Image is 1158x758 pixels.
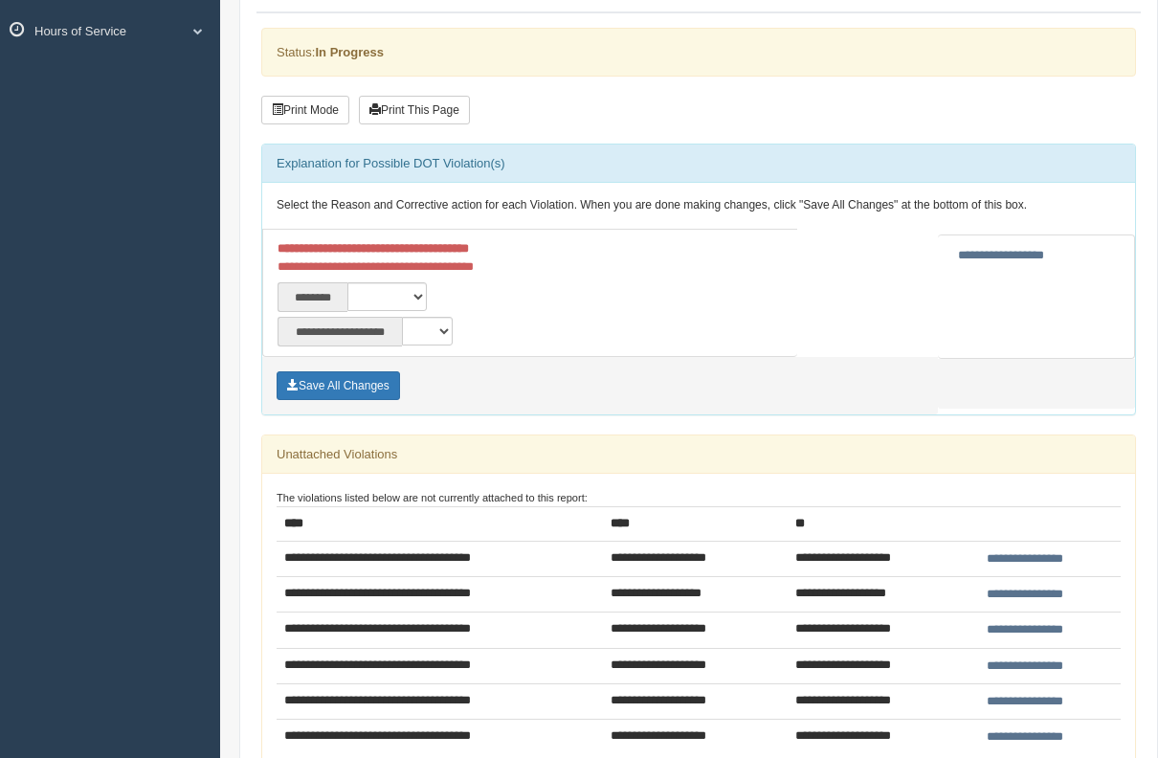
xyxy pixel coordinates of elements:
button: Print Mode [261,96,349,124]
div: Select the Reason and Corrective action for each Violation. When you are done making changes, cli... [262,183,1135,229]
div: Status: [261,28,1136,77]
div: Explanation for Possible DOT Violation(s) [262,145,1135,183]
small: The violations listed below are not currently attached to this report: [277,492,588,503]
button: Save [277,371,400,400]
div: Unattached Violations [262,435,1135,474]
strong: In Progress [315,45,384,59]
button: Print This Page [359,96,470,124]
